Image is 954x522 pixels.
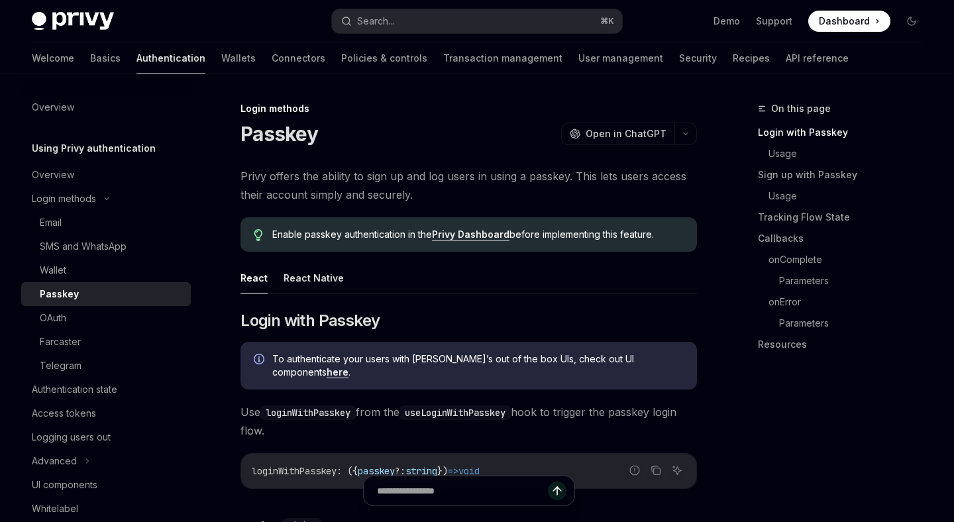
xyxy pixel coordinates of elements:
div: Telegram [40,358,81,374]
a: Support [756,15,792,28]
svg: Info [254,354,267,367]
span: ?: [395,465,405,477]
a: Connectors [272,42,325,74]
a: Sign up with Passkey [758,164,933,185]
a: Whitelabel [21,497,191,521]
span: ⌘ K [600,16,614,26]
button: Report incorrect code [626,462,643,479]
a: Overview [21,163,191,187]
span: string [405,465,437,477]
span: Enable passkey authentication in the before implementing this feature. [272,228,684,241]
code: loginWithPasskey [260,405,356,420]
div: Whitelabel [32,501,78,517]
a: Login with Passkey [758,122,933,143]
div: OAuth [40,310,66,326]
a: Authentication [136,42,205,74]
a: Privy Dashboard [432,229,509,240]
div: Wallet [40,262,66,278]
div: Logging users out [32,429,111,445]
span: void [458,465,480,477]
div: Access tokens [32,405,96,421]
a: Callbacks [758,228,933,249]
button: Toggle dark mode [901,11,922,32]
div: Email [40,215,62,231]
svg: Tip [254,229,263,241]
a: SMS and WhatsApp [21,235,191,258]
a: onComplete [768,249,933,270]
a: Authentication state [21,378,191,401]
a: Overview [21,95,191,119]
a: onError [768,291,933,313]
span: On this page [771,101,831,117]
a: Recipes [733,42,770,74]
a: Parameters [779,313,933,334]
button: React Native [284,262,344,293]
span: => [448,465,458,477]
a: OAuth [21,306,191,330]
a: Logging users out [21,425,191,449]
span: : ({ [337,465,358,477]
a: Transaction management [443,42,562,74]
code: useLoginWithPasskey [399,405,511,420]
div: Advanced [32,453,77,469]
a: Security [679,42,717,74]
span: loginWithPasskey [252,465,337,477]
span: Login with Passkey [240,310,380,331]
a: Farcaster [21,330,191,354]
div: Login methods [240,102,697,115]
a: API reference [786,42,849,74]
div: Overview [32,167,74,183]
button: Send message [548,482,566,500]
button: Search...⌘K [332,9,621,33]
a: User management [578,42,663,74]
a: Usage [768,185,933,207]
a: Passkey [21,282,191,306]
a: Welcome [32,42,74,74]
button: Open in ChatGPT [561,123,674,145]
span: To authenticate your users with [PERSON_NAME]’s out of the box UIs, check out UI components . [272,352,684,379]
button: Copy the contents from the code block [647,462,664,479]
a: Demo [714,15,740,28]
span: }) [437,465,448,477]
div: UI components [32,477,97,493]
button: Ask AI [668,462,686,479]
div: Authentication state [32,382,117,397]
div: SMS and WhatsApp [40,238,127,254]
div: Overview [32,99,74,115]
span: Dashboard [819,15,870,28]
a: Policies & controls [341,42,427,74]
h5: Using Privy authentication [32,140,156,156]
span: passkey [358,465,395,477]
a: Wallets [221,42,256,74]
span: Open in ChatGPT [586,127,666,140]
a: Access tokens [21,401,191,425]
a: Parameters [779,270,933,291]
div: Passkey [40,286,79,302]
span: Use from the hook to trigger the passkey login flow. [240,403,697,440]
div: Farcaster [40,334,81,350]
img: dark logo [32,12,114,30]
a: Basics [90,42,121,74]
button: React [240,262,268,293]
a: Resources [758,334,933,355]
a: Dashboard [808,11,890,32]
div: Search... [357,13,394,29]
a: UI components [21,473,191,497]
div: Login methods [32,191,96,207]
a: here [327,366,348,378]
span: Privy offers the ability to sign up and log users in using a passkey. This lets users access thei... [240,167,697,204]
a: Email [21,211,191,235]
a: Wallet [21,258,191,282]
a: Telegram [21,354,191,378]
a: Tracking Flow State [758,207,933,228]
h1: Passkey [240,122,318,146]
a: Usage [768,143,933,164]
